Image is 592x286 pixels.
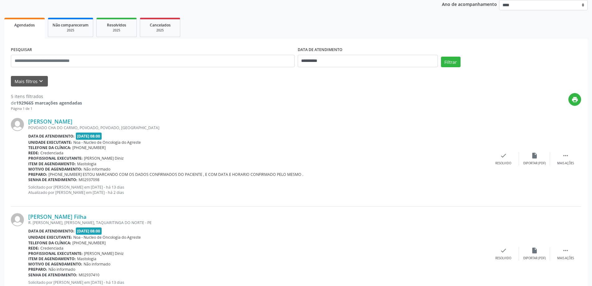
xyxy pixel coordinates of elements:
[11,106,82,111] div: Página 1 de 1
[28,272,77,278] b: Senha de atendimento:
[40,246,63,251] span: Credenciada
[11,100,82,106] div: de
[298,45,342,55] label: DATA DE ATENDIMENTO
[28,261,82,267] b: Motivo de agendamento:
[11,213,24,226] img: img
[441,57,461,67] button: Filtrar
[38,78,44,85] i: keyboard_arrow_down
[568,93,581,106] button: print
[28,166,82,172] b: Motivo de agendamento:
[73,235,141,240] span: Noa - Nucleo de Oncologia do Agreste
[28,220,488,225] div: R. [PERSON_NAME], [PERSON_NAME], TAQUARITINGA DO NORTE - PE
[72,240,106,246] span: [PHONE_NUMBER]
[495,161,511,166] div: Resolvido
[11,93,82,100] div: 5 itens filtrados
[101,28,132,33] div: 2025
[495,256,511,260] div: Resolvido
[562,152,569,159] i: 
[557,256,574,260] div: Mais ações
[28,267,47,272] b: Preparo:
[48,172,303,177] span: [PHONE_NUMBER] ESTOU MARCANDO COM OS DADOS CONFIRMADOS DO PACIENTE , E COM DATA E HORARIO CONFIRM...
[523,256,546,260] div: Exportar (PDF)
[531,152,538,159] i: insert_drive_file
[28,213,86,220] a: [PERSON_NAME] Filha
[500,247,507,254] i: check
[28,150,39,156] b: Rede:
[500,152,507,159] i: check
[72,145,106,150] span: [PHONE_NUMBER]
[14,22,35,28] span: Agendados
[28,156,83,161] b: Profissional executante:
[107,22,126,28] span: Resolvidos
[150,22,171,28] span: Cancelados
[77,256,96,261] span: Mastologia
[145,28,176,33] div: 2025
[84,156,124,161] span: [PERSON_NAME] Diniz
[28,251,83,256] b: Profissional executante:
[76,227,102,235] span: [DATE] 08:00
[84,261,110,267] span: Não informado
[28,172,47,177] b: Preparo:
[79,177,99,182] span: M02937098
[28,140,72,145] b: Unidade executante:
[28,185,488,195] p: Solicitado por [PERSON_NAME] em [DATE] - há 13 dias Atualizado por [PERSON_NAME] em [DATE] - há 2...
[28,145,71,150] b: Telefone da clínica:
[28,256,76,261] b: Item de agendamento:
[76,133,102,140] span: [DATE] 08:00
[77,161,96,166] span: Mastologia
[523,161,546,166] div: Exportar (PDF)
[28,246,39,251] b: Rede:
[73,140,141,145] span: Noa - Nucleo de Oncologia do Agreste
[16,100,82,106] strong: 1929665 marcações agendadas
[28,235,72,240] b: Unidade executante:
[84,251,124,256] span: [PERSON_NAME] Diniz
[40,150,63,156] span: Credenciada
[48,267,75,272] span: Não informado
[11,118,24,131] img: img
[53,22,89,28] span: Não compareceram
[28,161,76,166] b: Item de agendamento:
[28,118,72,125] a: [PERSON_NAME]
[84,166,110,172] span: Não informado
[28,228,75,234] b: Data de atendimento:
[28,240,71,246] b: Telefone da clínica:
[571,96,578,103] i: print
[11,45,32,55] label: PESQUISAR
[562,247,569,254] i: 
[531,247,538,254] i: insert_drive_file
[28,177,77,182] b: Senha de atendimento:
[557,161,574,166] div: Mais ações
[11,76,48,87] button: Mais filtroskeyboard_arrow_down
[53,28,89,33] div: 2025
[28,134,75,139] b: Data de atendimento:
[79,272,99,278] span: M02937410
[28,125,488,130] div: POVOADO CHA DO CARMO, POVOADO, POVOADO, [GEOGRAPHIC_DATA]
